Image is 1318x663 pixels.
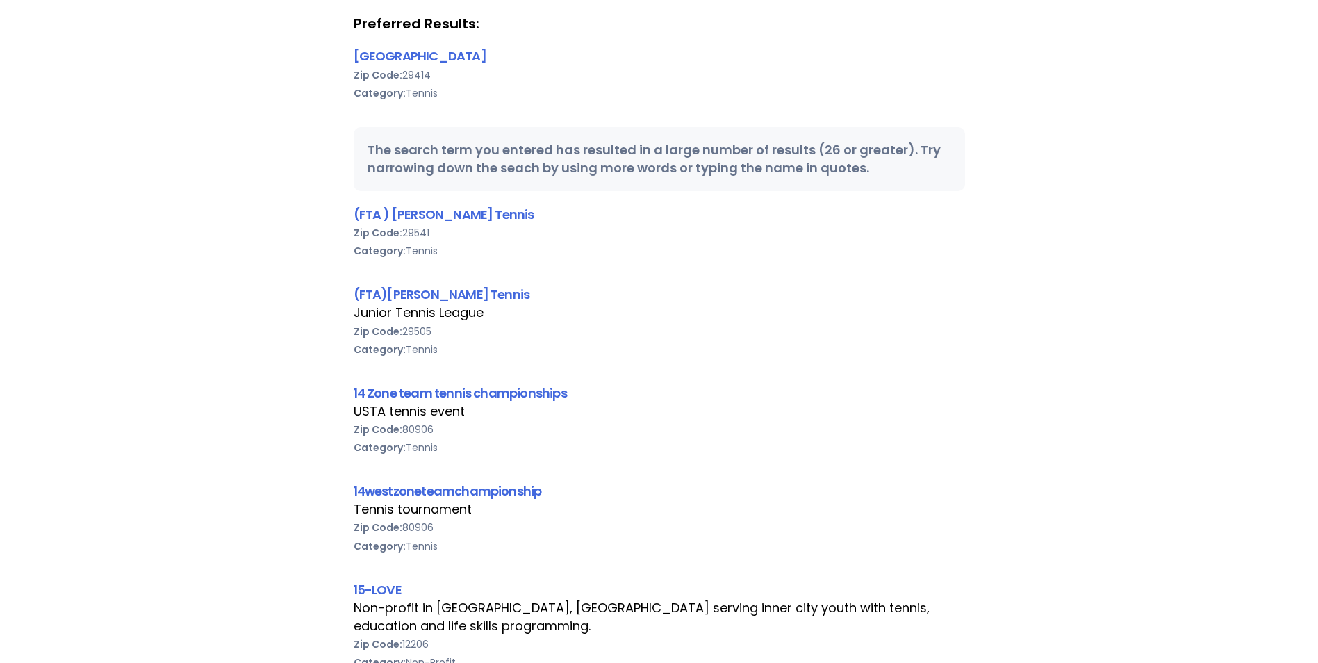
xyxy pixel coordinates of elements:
[354,402,965,420] div: USTA tennis event
[354,66,965,84] div: 29414
[354,84,965,102] div: Tennis
[354,206,534,223] a: (FTA ) [PERSON_NAME] Tennis
[354,482,965,500] div: 14westzoneteamchampionship
[354,205,965,224] div: (FTA ) [PERSON_NAME] Tennis
[354,68,402,82] b: Zip Code:
[354,15,965,33] strong: Preferred Results:
[354,635,965,653] div: 12206
[354,285,965,304] div: (FTA)[PERSON_NAME] Tennis
[354,127,965,191] div: The search term you entered has resulted in a large number of results (26 or greater). Try narrow...
[354,518,965,537] div: 80906
[354,322,965,341] div: 29505
[354,47,486,65] a: [GEOGRAPHIC_DATA]
[354,537,965,555] div: Tennis
[354,325,402,338] b: Zip Code:
[354,286,530,303] a: (FTA)[PERSON_NAME] Tennis
[354,420,965,439] div: 80906
[354,521,402,534] b: Zip Code:
[354,637,402,651] b: Zip Code:
[354,482,542,500] a: 14westzoneteamchampionship
[354,304,965,322] div: Junior Tennis League
[354,86,406,100] b: Category:
[354,384,965,402] div: 14 Zone team tennis championships
[354,539,406,553] b: Category:
[354,500,965,518] div: Tennis tournament
[354,224,965,242] div: 29541
[354,441,406,455] b: Category:
[354,341,965,359] div: Tennis
[354,343,406,357] b: Category:
[354,47,965,65] div: [GEOGRAPHIC_DATA]
[354,242,965,260] div: Tennis
[354,423,402,436] b: Zip Code:
[354,439,965,457] div: Tennis
[354,226,402,240] b: Zip Code:
[354,580,965,599] div: 15-LOVE
[354,244,406,258] b: Category:
[354,384,567,402] a: 14 Zone team tennis championships
[354,581,402,598] a: 15-LOVE
[354,599,965,635] div: Non-profit in [GEOGRAPHIC_DATA], [GEOGRAPHIC_DATA] serving inner city youth with tennis, educatio...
